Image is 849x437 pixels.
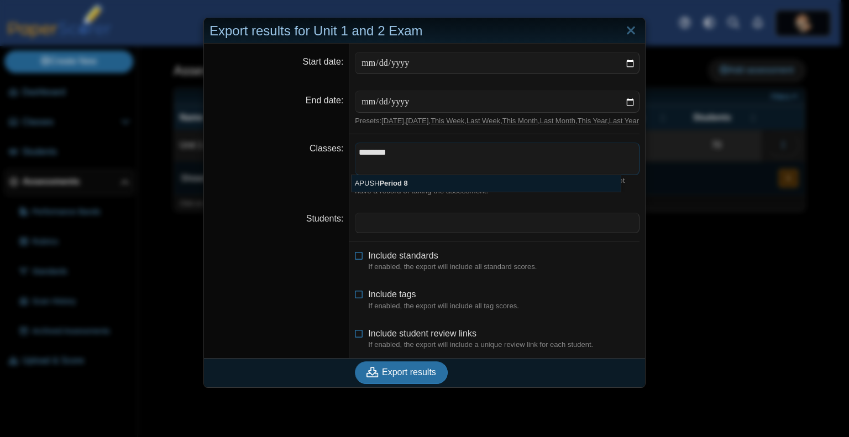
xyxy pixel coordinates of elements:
[355,116,640,126] div: Presets: , , , , , , ,
[578,117,607,125] a: This Year
[609,117,639,125] a: Last Year
[406,117,429,125] a: [DATE]
[382,367,436,377] span: Export results
[368,301,640,311] dfn: If enabled, the export will include all tag scores.
[540,117,575,125] a: Last Month
[368,329,476,338] span: Include student review links
[368,262,640,272] dfn: If enabled, the export will include all standard scores.
[379,179,407,187] strong: Period 8
[502,117,538,125] a: This Month
[368,340,640,350] dfn: If enabled, the export will include a unique review link for each student.
[355,143,640,175] tags: ​
[352,175,621,192] div: APUSH
[204,18,645,44] div: Export results for Unit 1 and 2 Exam
[431,117,464,125] a: This Week
[622,22,640,40] a: Close
[310,144,343,153] label: Classes
[467,117,500,125] a: Last Week
[306,96,344,105] label: End date
[303,57,344,66] label: Start date
[355,213,640,233] tags: ​
[306,214,344,223] label: Students
[368,251,438,260] span: Include standards
[355,361,448,383] button: Export results
[381,117,404,125] a: [DATE]
[368,289,416,299] span: Include tags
